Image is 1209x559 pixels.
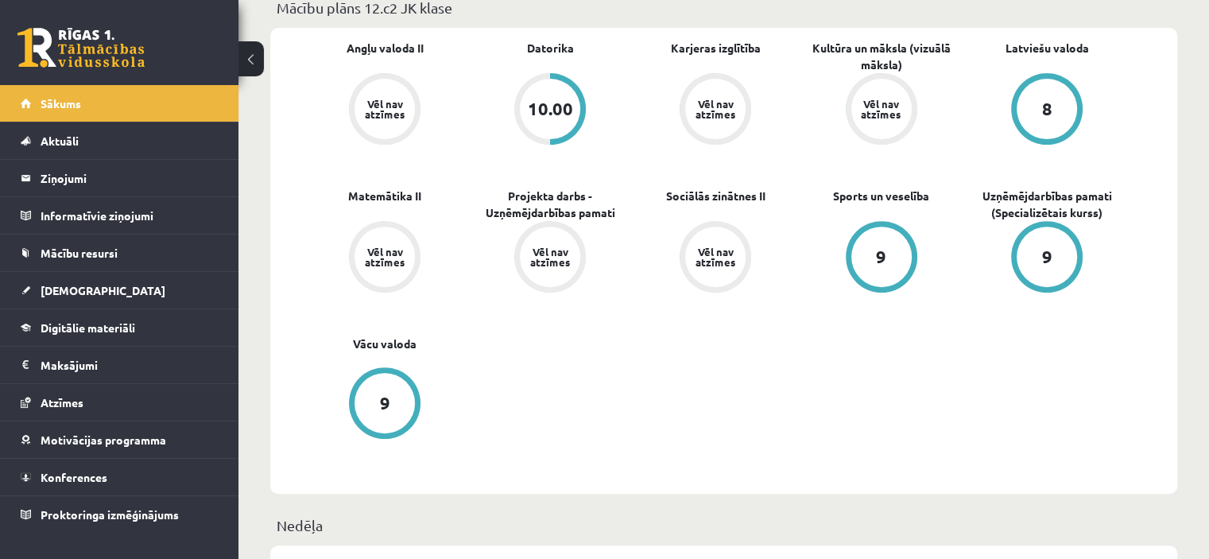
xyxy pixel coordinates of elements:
[21,85,219,122] a: Sākums
[21,122,219,159] a: Aktuāli
[302,367,467,442] a: 9
[21,235,219,271] a: Mācību resursi
[41,347,219,383] legend: Maksājumi
[799,73,964,148] a: Vēl nav atzīmes
[833,188,929,204] a: Sports un veselība
[277,514,1171,536] p: Nedēļa
[41,395,83,410] span: Atzīmes
[1041,248,1052,266] div: 9
[21,309,219,346] a: Digitālie materiāli
[41,160,219,196] legend: Ziņojumi
[21,160,219,196] a: Ziņojumi
[380,394,390,412] div: 9
[633,73,798,148] a: Vēl nav atzīmes
[41,433,166,447] span: Motivācijas programma
[41,246,118,260] span: Mācību resursi
[21,197,219,234] a: Informatīvie ziņojumi
[302,73,467,148] a: Vēl nav atzīmes
[21,272,219,309] a: [DEMOGRAPHIC_DATA]
[528,100,573,118] div: 10.00
[1005,40,1088,56] a: Latviešu valoda
[41,283,165,297] span: [DEMOGRAPHIC_DATA]
[362,99,407,119] div: Vēl nav atzīmes
[876,248,886,266] div: 9
[21,496,219,533] a: Proktoringa izmēģinājums
[666,188,765,204] a: Sociālās zinātnes II
[41,96,81,111] span: Sākums
[859,99,904,119] div: Vēl nav atzīmes
[964,73,1130,148] a: 8
[693,247,738,267] div: Vēl nav atzīmes
[671,40,761,56] a: Karjeras izglītība
[21,421,219,458] a: Motivācijas programma
[527,40,574,56] a: Datorika
[302,221,467,296] a: Vēl nav atzīmes
[21,459,219,495] a: Konferences
[41,134,79,148] span: Aktuāli
[41,470,107,484] span: Konferences
[348,188,421,204] a: Matemātika II
[467,221,633,296] a: Vēl nav atzīmes
[964,188,1130,221] a: Uzņēmējdarbības pamati (Specializētais kurss)
[467,73,633,148] a: 10.00
[528,247,572,267] div: Vēl nav atzīmes
[347,40,424,56] a: Angļu valoda II
[21,384,219,421] a: Atzīmes
[1041,100,1052,118] div: 8
[17,28,145,68] a: Rīgas 1. Tālmācības vidusskola
[41,320,135,335] span: Digitālie materiāli
[964,221,1130,296] a: 9
[633,221,798,296] a: Vēl nav atzīmes
[362,247,407,267] div: Vēl nav atzīmes
[693,99,738,119] div: Vēl nav atzīmes
[353,336,417,352] a: Vācu valoda
[799,40,964,73] a: Kultūra un māksla (vizuālā māksla)
[41,197,219,234] legend: Informatīvie ziņojumi
[41,507,179,522] span: Proktoringa izmēģinājums
[467,188,633,221] a: Projekta darbs - Uzņēmējdarbības pamati
[799,221,964,296] a: 9
[21,347,219,383] a: Maksājumi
